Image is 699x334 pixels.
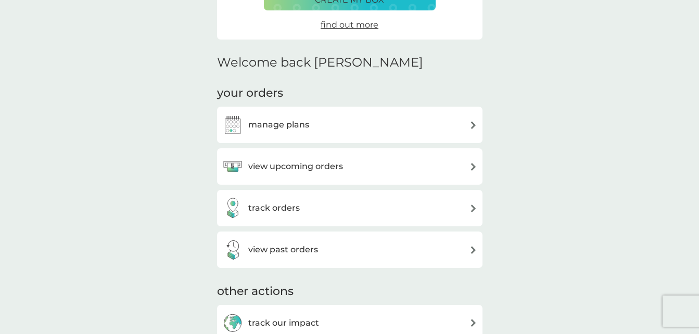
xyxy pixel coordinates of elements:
[469,204,477,212] img: arrow right
[217,55,423,70] h2: Welcome back [PERSON_NAME]
[321,20,378,30] span: find out more
[248,118,309,132] h3: manage plans
[248,201,300,215] h3: track orders
[469,121,477,129] img: arrow right
[217,85,283,101] h3: your orders
[469,246,477,254] img: arrow right
[469,319,477,327] img: arrow right
[321,18,378,32] a: find out more
[248,160,343,173] h3: view upcoming orders
[469,163,477,171] img: arrow right
[217,284,294,300] h3: other actions
[248,243,318,256] h3: view past orders
[248,316,319,330] h3: track our impact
